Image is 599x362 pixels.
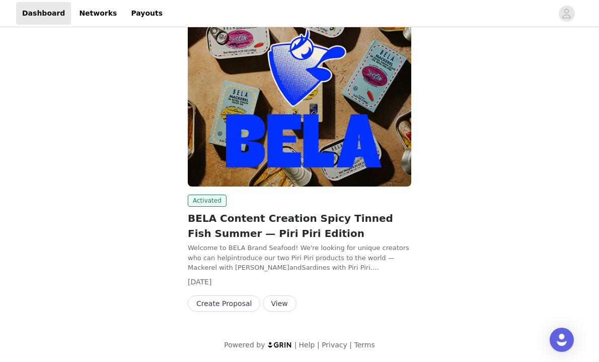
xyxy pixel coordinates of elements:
[188,295,260,312] button: Create Proposal
[188,211,411,241] h2: BELA Content Creation Spicy Tinned Fish Summer — Piri Piri Edition
[188,278,211,286] span: [DATE]
[289,264,302,271] span: and
[562,6,571,22] div: avatar
[188,195,227,207] span: Activated
[354,341,375,349] a: Terms
[299,341,315,349] a: Help
[263,300,296,308] a: View
[188,243,411,273] p: Welcome to BELA Brand Seafood! We're looking for unique creators who can help Mackerel with [PERS...
[349,341,352,349] span: |
[73,2,123,25] a: Networks
[550,328,574,352] div: Open Intercom Messenger
[125,2,169,25] a: Payouts
[322,341,347,349] a: Privacy
[232,254,395,262] span: introduce our two Piri Piri products to the world —
[294,341,297,349] span: |
[263,295,296,312] button: View
[267,341,292,348] img: logo
[317,341,320,349] span: |
[188,19,411,187] img: BELA Brand Seafood
[16,2,71,25] a: Dashboard
[224,341,265,349] span: Powered by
